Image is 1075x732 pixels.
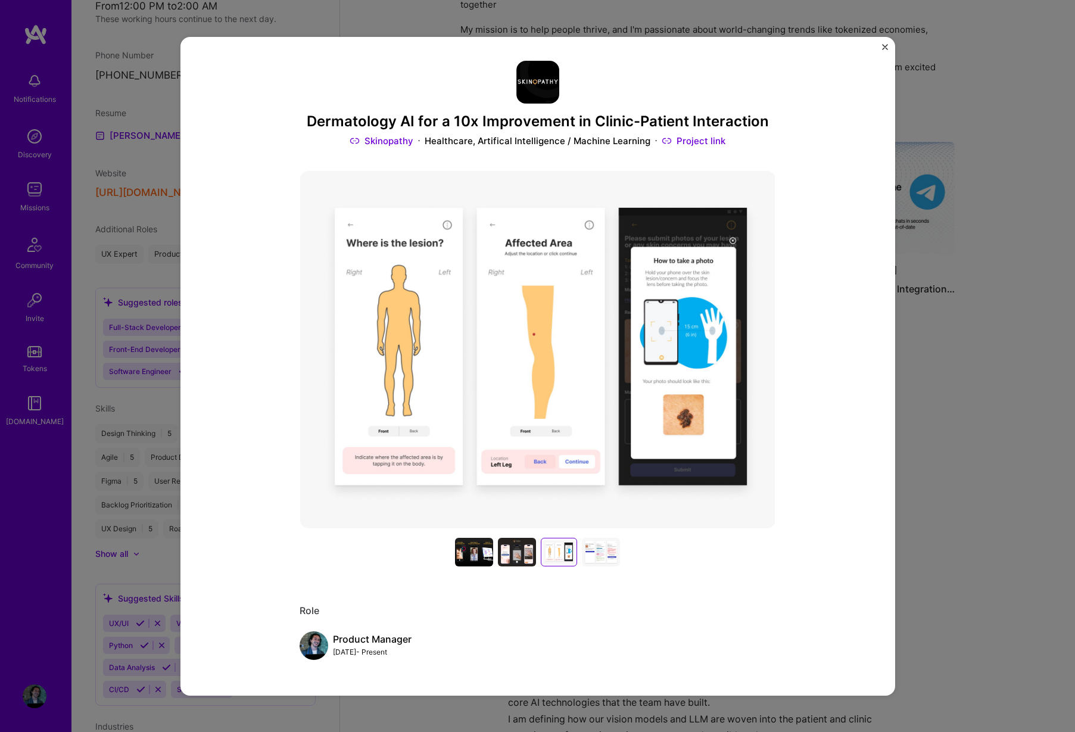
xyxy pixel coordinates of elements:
[662,135,725,147] a: Project link
[333,646,412,658] div: [DATE] - Present
[333,633,412,646] div: Product Manager
[350,135,360,147] img: Link
[662,135,672,147] img: Link
[425,135,650,147] div: Healthcare, Artifical Intelligence / Machine Learning
[655,135,657,147] img: Dot
[350,135,413,147] a: Skinopathy
[882,43,888,56] button: Close
[300,113,776,130] h3: Dermatology AI for a 10x Improvement in Clinic-Patient Interaction
[300,605,776,617] div: Role
[300,171,776,528] img: Project
[418,135,420,147] img: Dot
[516,60,559,103] img: Company logo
